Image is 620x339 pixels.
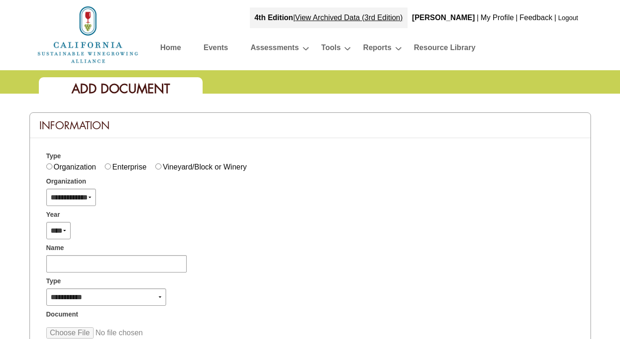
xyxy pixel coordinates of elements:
div: | [554,7,557,28]
img: logo_cswa2x.png [36,5,139,65]
div: | [515,7,518,28]
a: Reports [363,41,391,58]
a: My Profile [481,14,514,22]
span: Name [46,243,64,253]
a: Home [160,41,181,58]
span: Type [46,151,61,161]
b: [PERSON_NAME] [412,14,475,22]
a: Assessments [250,41,299,58]
span: Add Document [72,81,170,97]
a: Tools [321,41,341,58]
strong: 4th Edition [255,14,293,22]
label: Vineyard/Block or Winery [163,163,247,171]
div: Information [30,113,591,138]
a: Resource Library [414,41,476,58]
span: Year [46,210,60,220]
span: Organization [46,177,87,186]
a: Feedback [519,14,552,22]
div: | [476,7,480,28]
a: View Archived Data (3rd Edition) [295,14,403,22]
div: | [250,7,408,28]
span: Document [46,310,78,319]
a: Logout [558,14,578,22]
label: Organization [54,163,96,171]
a: Home [36,30,139,38]
label: Enterprise [112,163,146,171]
span: Type [46,276,61,286]
a: Events [204,41,228,58]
